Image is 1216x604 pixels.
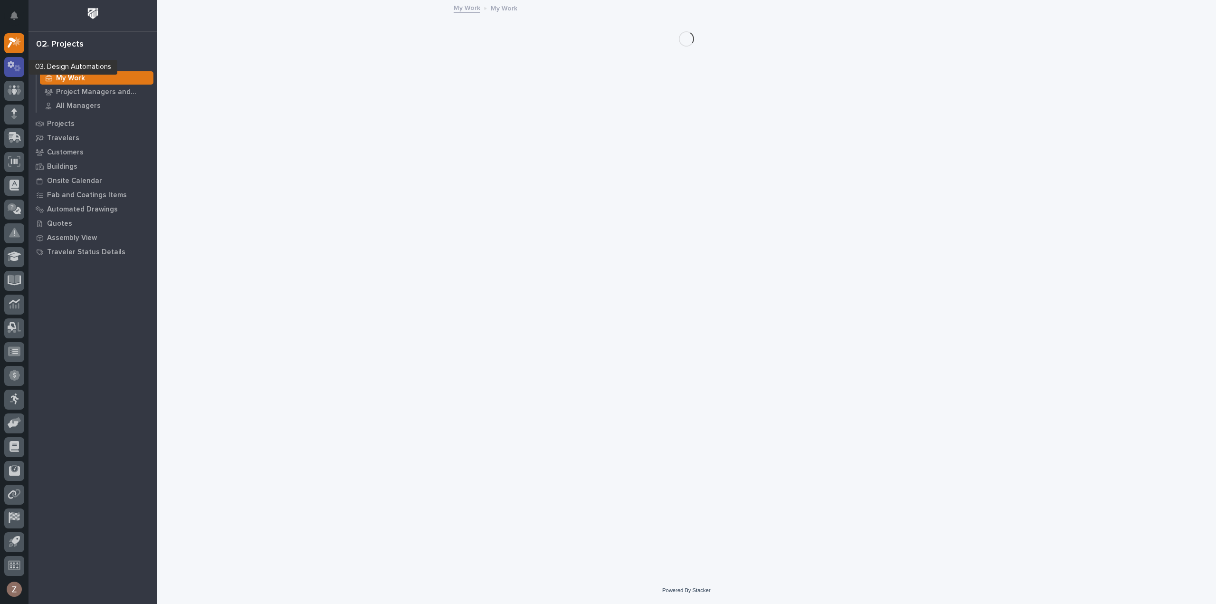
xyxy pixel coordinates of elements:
[47,148,84,157] p: Customers
[28,230,157,245] a: Assembly View
[47,120,75,128] p: Projects
[12,11,24,27] div: Notifications
[56,74,85,83] p: My Work
[37,71,157,85] a: My Work
[56,102,101,110] p: All Managers
[28,202,157,216] a: Automated Drawings
[28,159,157,173] a: Buildings
[47,134,79,143] p: Travelers
[47,205,118,214] p: Automated Drawings
[37,85,157,98] a: Project Managers and Engineers
[47,163,77,171] p: Buildings
[47,248,125,257] p: Traveler Status Details
[28,173,157,188] a: Onsite Calendar
[47,191,127,200] p: Fab and Coatings Items
[47,234,97,242] p: Assembly View
[56,88,150,96] p: Project Managers and Engineers
[28,57,157,71] a: My Work
[47,177,102,185] p: Onsite Calendar
[491,2,517,13] p: My Work
[28,188,157,202] a: Fab and Coatings Items
[4,6,24,26] button: Notifications
[37,99,157,112] a: All Managers
[47,220,72,228] p: Quotes
[84,5,102,22] img: Workspace Logo
[28,216,157,230] a: Quotes
[28,131,157,145] a: Travelers
[454,2,480,13] a: My Work
[28,116,157,131] a: Projects
[4,579,24,599] button: users-avatar
[47,60,76,68] p: My Work
[36,39,84,50] div: 02. Projects
[28,245,157,259] a: Traveler Status Details
[662,587,710,593] a: Powered By Stacker
[28,145,157,159] a: Customers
